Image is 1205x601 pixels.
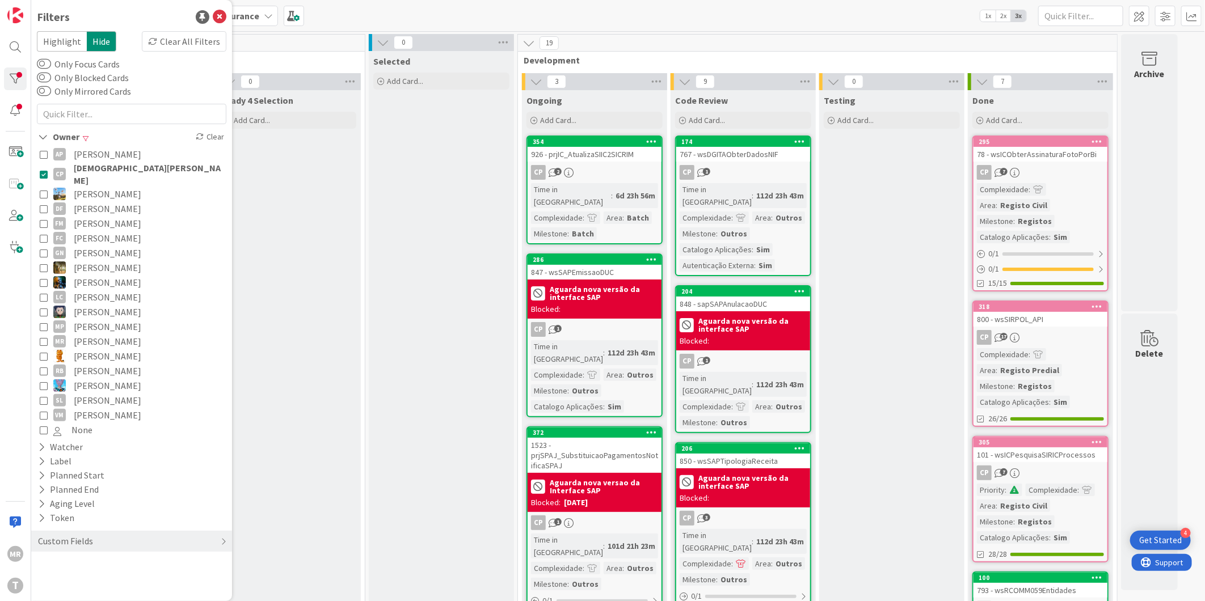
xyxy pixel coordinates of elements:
div: Registos [1015,215,1055,227]
div: 3721523 - prjSPAJ_SubstituicaoPagamentosNotificaSPAJ [528,428,662,473]
div: 204 [676,286,810,297]
div: 372 [533,429,662,437]
img: RL [53,350,66,362]
span: : [583,562,584,574]
b: Aguarda nova versão da interface SAP [698,317,807,333]
div: CP [531,322,546,337]
div: Area [977,199,996,211]
span: [PERSON_NAME] [74,147,141,162]
button: CP [DEMOGRAPHIC_DATA][PERSON_NAME] [40,162,224,187]
span: 7 [1000,468,1008,476]
div: CP [974,330,1107,345]
span: Done [972,95,994,106]
div: 112d 23h 43m [753,189,807,202]
div: Sim [753,243,773,256]
button: SF [PERSON_NAME] [40,378,224,393]
div: Outros [569,384,601,397]
img: Visit kanbanzone.com [7,7,23,23]
div: 305101 - wsICPesquisaSIRICProcessos [974,437,1107,462]
span: [PERSON_NAME] [74,304,141,319]
span: : [622,211,624,224]
span: [PERSON_NAME] [74,334,141,349]
div: Area [977,364,996,376]
img: JC [53,261,66,274]
div: Sim [756,259,775,272]
span: Development [524,54,1103,66]
div: Registo Civil [997,500,1050,512]
img: SF [53,379,66,392]
span: : [754,259,756,272]
div: Milestone [531,384,567,397]
span: 0 [241,75,260,88]
div: Custom Fields [37,534,94,548]
div: 1523 - prjSPAJ_SubstituicaoPagamentosNotificaSPAJ [528,438,662,473]
span: : [1049,231,1051,243]
div: CP [528,515,662,530]
span: [PERSON_NAME] [74,216,141,231]
div: Time in [GEOGRAPHIC_DATA] [680,183,752,208]
div: CP [676,354,810,369]
div: Outros [773,400,805,413]
span: [PERSON_NAME] [74,378,141,393]
div: CP [676,511,810,526]
span: 2 [554,168,562,175]
div: Token [37,511,75,525]
span: : [1013,215,1015,227]
div: FM [53,217,66,230]
span: : [583,369,584,381]
span: [PERSON_NAME] [74,408,141,422]
span: [PERSON_NAME] [74,275,141,290]
span: [PERSON_NAME] [74,187,141,201]
div: 206 [681,445,810,452]
button: LC [PERSON_NAME] [40,290,224,304]
span: : [716,227,718,240]
span: : [1049,531,1051,544]
b: Aguarda nova versão da interface SAP [698,474,807,490]
div: Complexidade [531,562,583,574]
span: Add Card... [540,115,576,125]
div: 847 - wsSAPEmissaoDUC [528,265,662,280]
div: Catalogo Aplicações [531,400,603,413]
span: 7 [993,75,1012,88]
div: Area [604,369,622,381]
div: CP [680,354,694,369]
div: CP [977,165,992,180]
span: : [996,364,997,376]
div: Outros [624,369,656,381]
div: 6d 23h 56m [613,189,658,202]
div: 848 - sapSAPAnulacaoDUC [676,297,810,311]
div: Milestone [977,515,1013,528]
div: Complexidade [680,557,731,570]
span: : [583,211,584,224]
div: Complexidade [977,348,1029,361]
div: 78 - wsICObterAssinaturaFotoPorBi [974,147,1107,162]
span: : [996,199,997,211]
span: 3 [547,75,566,88]
span: 9 [696,75,715,88]
div: Catalogo Aplicações [680,243,752,256]
button: SL [PERSON_NAME] [40,393,224,408]
label: Only Mirrored Cards [37,84,131,98]
b: Aguarda nova versao da Interface SAP [550,479,658,494]
span: Selected [373,56,410,67]
span: : [1013,380,1015,392]
div: CP [680,165,694,180]
div: Complexidade [531,369,583,381]
div: Catalogo Aplicações [977,231,1049,243]
span: : [603,400,605,413]
div: Catalogo Aplicações [977,396,1049,408]
div: CP [974,465,1107,480]
div: LC [53,291,66,303]
span: 1 [554,518,562,526]
span: [PERSON_NAME] [74,260,141,275]
span: : [731,400,733,413]
div: CP [977,465,992,480]
div: Get Started [1139,535,1182,546]
div: CP [680,511,694,526]
button: FC [PERSON_NAME] [40,231,224,246]
div: 318 [974,302,1107,312]
span: : [731,557,733,570]
span: : [622,369,624,381]
span: : [752,378,753,391]
div: Blocked: [531,303,561,315]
